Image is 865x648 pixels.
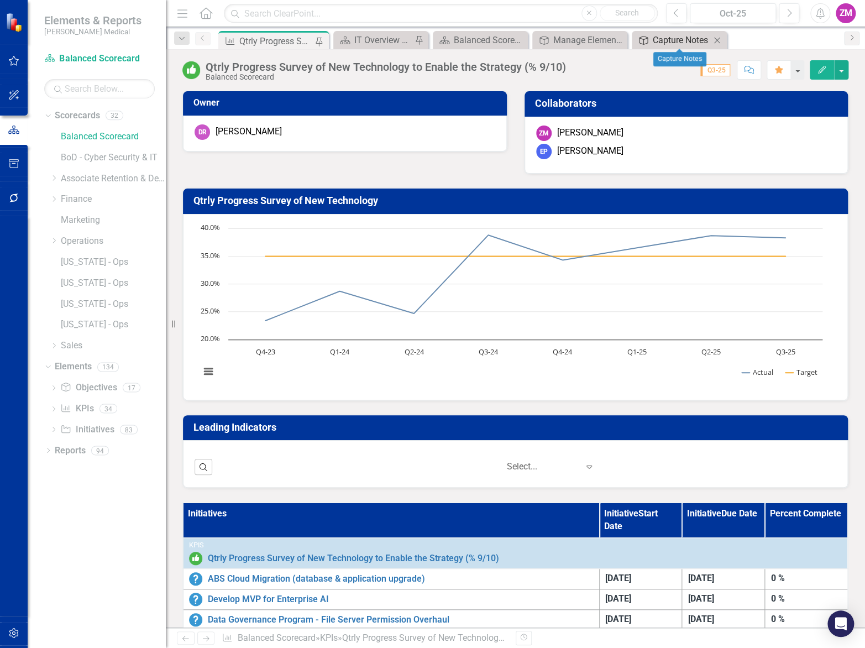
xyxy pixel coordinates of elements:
[97,362,119,372] div: 134
[61,298,166,311] a: [US_STATE] - Ops
[61,339,166,352] a: Sales
[55,109,100,122] a: Scorecards
[61,318,166,331] a: [US_STATE] - Ops
[775,347,795,357] text: Q3-25
[694,7,773,20] div: Oct-25
[195,124,210,140] div: DR
[61,173,166,185] a: Associate Retention & Development
[193,195,841,206] h3: Qtrly Progress Survey of New Technology
[765,589,848,610] td: Double-Click to Edit
[682,610,765,630] td: Double-Click to Edit
[770,593,842,605] div: 0 %
[682,589,765,610] td: Double-Click to Edit
[201,306,220,316] text: 25.0%
[193,422,841,433] h3: Leading Indicators
[182,61,200,79] img: On or Above Target
[61,214,166,227] a: Marketing
[44,79,155,98] input: Search Below...
[615,8,639,17] span: Search
[189,613,202,626] img: No Information
[742,367,773,377] button: Show Actual
[599,569,682,589] td: Double-Click to Edit
[216,126,282,138] div: [PERSON_NAME]
[238,633,316,643] a: Balanced Scorecard
[206,73,566,81] div: Balanced Scorecard
[600,6,655,21] button: Search
[700,64,730,76] span: Q3-25
[688,614,714,624] span: [DATE]
[342,633,627,643] div: Qtrly Progress Survey of New Technology to Enable the Strategy (% 9/10)
[635,33,710,47] a: Capture Notes
[770,572,842,585] div: 0 %
[701,347,721,357] text: Q2-25
[688,593,714,604] span: [DATE]
[239,34,312,48] div: Qtrly Progress Survey of New Technology to Enable the Strategy (% 9/10)
[208,553,842,563] a: Qtrly Progress Survey of New Technology to Enable the Strategy (% 9/10)
[536,144,552,159] div: EP
[6,12,25,32] img: ClearPoint Strategy
[222,632,507,645] div: » »
[479,347,499,357] text: Q3-24
[183,538,848,569] td: Double-Click to Edit Right Click for Context Menu
[557,127,623,139] div: [PERSON_NAME]
[106,111,123,121] div: 32
[60,382,117,394] a: Objectives
[770,613,842,626] div: 0 %
[61,256,166,269] a: [US_STATE] - Ops
[682,569,765,589] td: Double-Click to Edit
[55,360,92,373] a: Elements
[553,33,625,47] div: Manage Elements
[44,14,141,27] span: Elements & Reports
[200,363,216,379] button: View chart menu, Chart
[61,277,166,290] a: [US_STATE] - Ops
[91,446,109,455] div: 94
[195,223,828,389] svg: Interactive chart
[836,3,856,23] div: ZM
[189,552,202,565] img: On or Above Target
[690,3,777,23] button: Oct-25
[553,347,573,357] text: Q4-24
[61,130,166,143] a: Balanced Scorecard
[765,610,848,630] td: Double-Click to Edit
[195,223,836,389] div: Chart. Highcharts interactive chart.
[44,27,141,36] small: [PERSON_NAME] Medical
[201,278,220,288] text: 30.0%
[201,333,220,343] text: 20.0%
[183,589,599,610] td: Double-Click to Edit Right Click for Context Menu
[99,404,117,414] div: 34
[61,151,166,164] a: BoD - Cyber Security & IT
[61,235,166,248] a: Operations
[627,347,647,357] text: Q1-25
[61,193,166,206] a: Finance
[44,53,155,65] a: Balanced Scorecard
[256,347,275,357] text: Q4-23
[123,383,140,393] div: 17
[330,347,350,357] text: Q1-24
[60,424,114,436] a: Initiatives
[189,593,202,606] img: No Information
[224,4,657,23] input: Search ClearPoint...
[60,403,93,415] a: KPIs
[208,615,594,625] a: Data Governance Program - File Server Permission Overhaul
[599,589,682,610] td: Double-Click to Edit
[201,250,220,260] text: 35.0%
[785,367,817,377] button: Show Target
[557,145,623,158] div: [PERSON_NAME]
[183,610,599,630] td: Double-Click to Edit Right Click for Context Menu
[827,610,854,637] div: Open Intercom Messenger
[320,633,338,643] a: KPIs
[189,541,842,549] div: KPIs
[208,594,594,604] a: Develop MVP for Enterprise AI
[535,33,625,47] a: Manage Elements
[264,254,788,258] g: Target, line 2 of 2 with 8 data points.
[605,573,631,583] span: [DATE]
[193,98,500,108] h3: Owner
[688,573,714,583] span: [DATE]
[605,614,631,624] span: [DATE]
[189,572,202,586] img: No Information
[536,126,552,141] div: ZM
[653,53,706,67] div: Capture Notes
[599,610,682,630] td: Double-Click to Edit
[201,222,220,232] text: 40.0%
[653,33,710,47] div: Capture Notes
